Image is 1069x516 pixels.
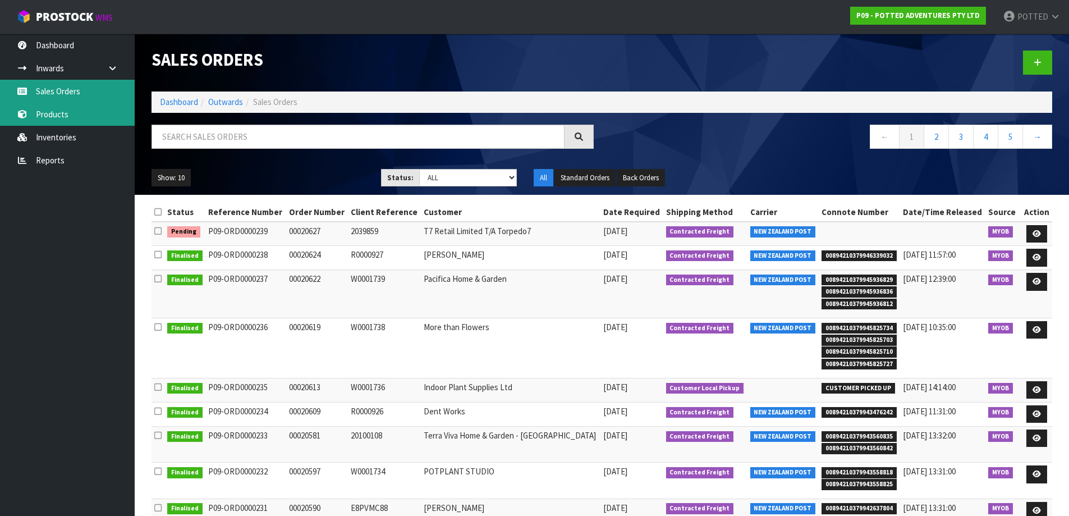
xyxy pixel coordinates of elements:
[666,323,734,334] span: Contracted Freight
[205,203,286,221] th: Reference Number
[1022,125,1052,149] a: →
[750,275,816,286] span: NEW ZEALAND POST
[167,250,203,262] span: Finalised
[205,246,286,270] td: P09-ORD0000238
[750,323,816,334] span: NEW ZEALAND POST
[666,275,734,286] span: Contracted Freight
[822,479,897,490] span: 00894210379943558825
[286,246,348,270] td: 00020624
[421,426,600,462] td: Terra Viva Home & Garden - [GEOGRAPHIC_DATA]
[603,273,627,284] span: [DATE]
[822,346,897,358] span: 00894210379945825710
[666,503,734,514] span: Contracted Freight
[666,467,734,478] span: Contracted Freight
[750,250,816,262] span: NEW ZEALAND POST
[870,125,900,149] a: ←
[903,322,956,332] span: [DATE] 10:35:00
[17,10,31,24] img: cube-alt.png
[988,431,1013,442] span: MYOB
[348,222,421,246] td: 2039859
[1021,203,1052,221] th: Action
[822,323,897,334] span: 00894210379945825734
[208,97,243,107] a: Outwards
[750,407,816,418] span: NEW ZEALAND POST
[603,503,627,513] span: [DATE]
[988,275,1013,286] span: MYOB
[903,503,956,513] span: [DATE] 13:31:00
[152,169,191,187] button: Show: 10
[205,378,286,402] td: P09-ORD0000235
[903,382,956,392] span: [DATE] 14:14:00
[167,431,203,442] span: Finalised
[348,402,421,426] td: R0000926
[666,407,734,418] span: Contracted Freight
[822,250,897,262] span: 00894210379946339032
[988,250,1013,262] span: MYOB
[205,318,286,378] td: P09-ORD0000236
[286,270,348,318] td: 00020622
[603,322,627,332] span: [DATE]
[95,12,113,23] small: WMS
[348,318,421,378] td: W0001738
[600,203,663,221] th: Date Required
[152,51,594,69] h1: Sales Orders
[903,406,956,417] span: [DATE] 11:31:00
[998,125,1023,149] a: 5
[167,275,203,286] span: Finalised
[822,299,897,310] span: 00894210379945936812
[988,383,1013,394] span: MYOB
[421,203,600,221] th: Customer
[819,203,900,221] th: Connote Number
[348,426,421,462] td: 20100108
[286,222,348,246] td: 00020627
[822,407,897,418] span: 00894210379943476242
[421,222,600,246] td: T7 Retail Limited T/A Torpedo7
[554,169,616,187] button: Standard Orders
[603,466,627,477] span: [DATE]
[988,467,1013,478] span: MYOB
[903,430,956,441] span: [DATE] 13:32:00
[348,203,421,221] th: Client Reference
[167,226,200,238] span: Pending
[421,402,600,426] td: Dent Works
[286,203,348,221] th: Order Number
[822,286,897,298] span: 00894210379945936836
[948,125,974,149] a: 3
[286,378,348,402] td: 00020613
[348,270,421,318] td: W0001739
[421,270,600,318] td: Pacifica Home & Garden
[903,273,956,284] span: [DATE] 12:39:00
[666,383,744,394] span: Customer Local Pickup
[387,173,414,182] strong: Status:
[603,226,627,236] span: [DATE]
[899,125,924,149] a: 1
[973,125,998,149] a: 4
[167,503,203,514] span: Finalised
[822,335,897,346] span: 00894210379945825703
[348,378,421,402] td: W0001736
[603,382,627,392] span: [DATE]
[750,467,816,478] span: NEW ZEALAND POST
[36,10,93,24] span: ProStock
[286,426,348,462] td: 00020581
[924,125,949,149] a: 2
[167,467,203,478] span: Finalised
[822,443,897,454] span: 00894210379943560842
[421,318,600,378] td: More than Flowers
[750,226,816,238] span: NEW ZEALAND POST
[988,503,1013,514] span: MYOB
[286,318,348,378] td: 00020619
[286,402,348,426] td: 00020609
[348,246,421,270] td: R0000927
[666,250,734,262] span: Contracted Freight
[822,275,897,286] span: 00894210379945936829
[534,169,553,187] button: All
[988,407,1013,418] span: MYOB
[822,359,897,370] span: 00894210379945825727
[666,226,734,238] span: Contracted Freight
[903,466,956,477] span: [DATE] 13:31:00
[286,463,348,499] td: 00020597
[988,226,1013,238] span: MYOB
[421,246,600,270] td: [PERSON_NAME]
[205,222,286,246] td: P09-ORD0000239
